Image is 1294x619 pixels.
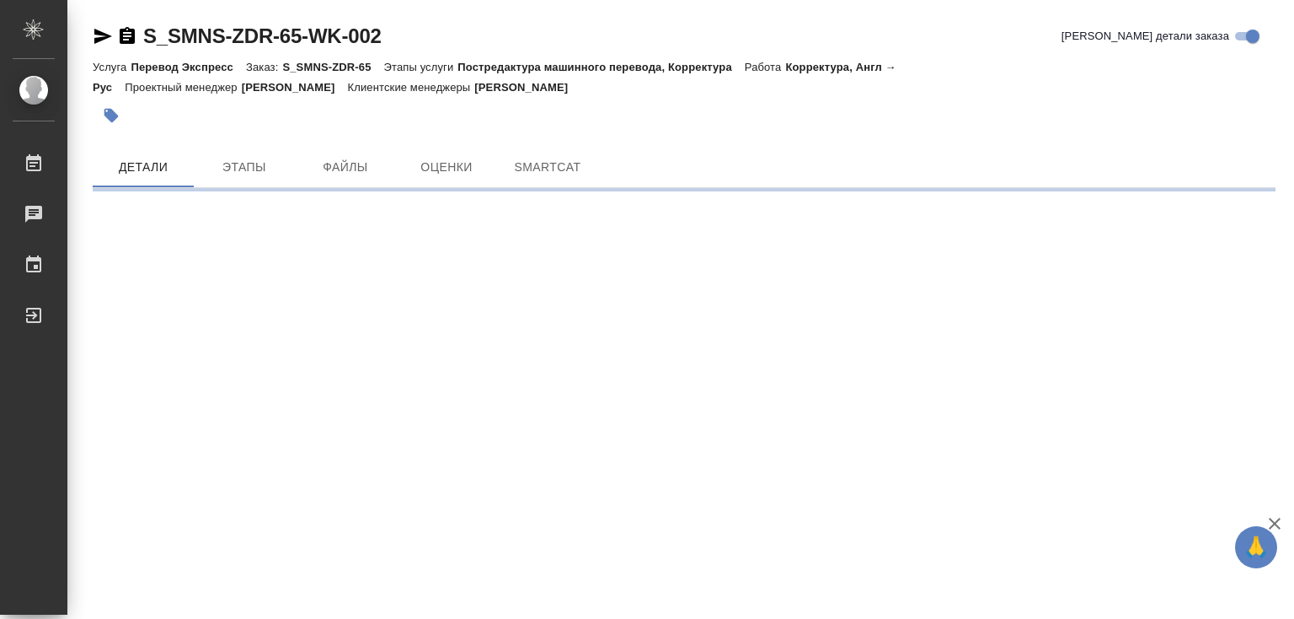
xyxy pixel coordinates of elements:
[125,81,241,94] p: Проектный менеджер
[457,61,744,73] p: Постредактура машинного перевода, Корректура
[507,157,588,178] span: SmartCat
[117,26,137,46] button: Скопировать ссылку
[103,157,184,178] span: Детали
[204,157,285,178] span: Этапы
[282,61,383,73] p: S_SMNS-ZDR-65
[1061,28,1229,45] span: [PERSON_NAME] детали заказа
[93,26,113,46] button: Скопировать ссылку для ЯМессенджера
[93,97,130,134] button: Добавить тэг
[131,61,246,73] p: Перевод Экспресс
[1235,526,1277,568] button: 🙏
[305,157,386,178] span: Файлы
[246,61,282,73] p: Заказ:
[1242,530,1270,565] span: 🙏
[384,61,458,73] p: Этапы услуги
[745,61,786,73] p: Работа
[348,81,475,94] p: Клиентские менеджеры
[242,81,348,94] p: [PERSON_NAME]
[143,24,382,47] a: S_SMNS-ZDR-65-WK-002
[474,81,580,94] p: [PERSON_NAME]
[93,61,131,73] p: Услуга
[406,157,487,178] span: Оценки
